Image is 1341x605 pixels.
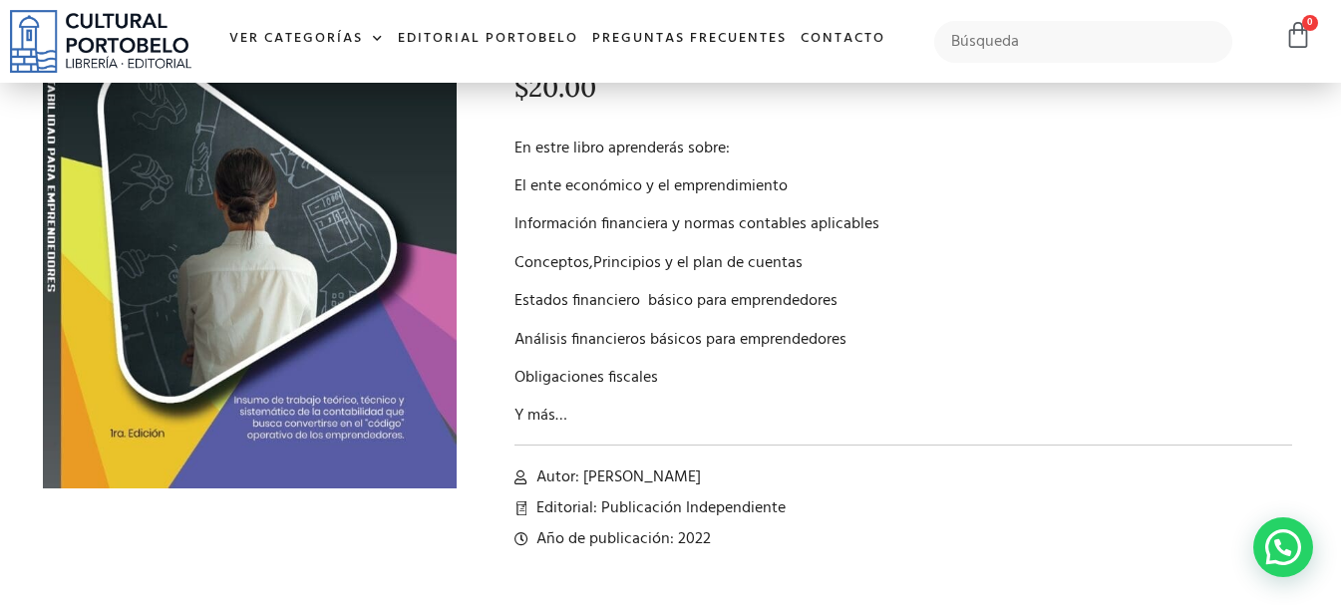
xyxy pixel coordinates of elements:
a: Contacto [794,18,892,61]
a: Preguntas frecuentes [585,18,794,61]
p: Obligaciones fiscales [514,366,1293,390]
a: Ver Categorías [222,18,391,61]
a: 0 [1284,21,1312,50]
span: Editorial: Publicación Independiente [531,496,786,520]
p: Y más… [514,404,1293,428]
span: $ [514,71,528,104]
span: Año de publicación: 2022 [531,527,711,551]
bdi: 20.00 [514,71,596,104]
div: Contactar por WhatsApp [1253,517,1313,577]
p: Análisis financieros básicos para emprendedores [514,328,1293,352]
p: Estados financiero básico para emprendedores [514,289,1293,313]
p: Información financiera y normas contables aplicables [514,212,1293,236]
input: Búsqueda [934,21,1232,63]
a: Editorial Portobelo [391,18,585,61]
span: 0 [1302,15,1318,31]
p: El ente económico y el emprendimiento [514,174,1293,198]
p: Conceptos,Principios y el plan de cuentas [514,251,1293,275]
p: En estre libro aprenderás sobre: [514,137,1293,160]
span: Autor: [PERSON_NAME] [531,465,701,489]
